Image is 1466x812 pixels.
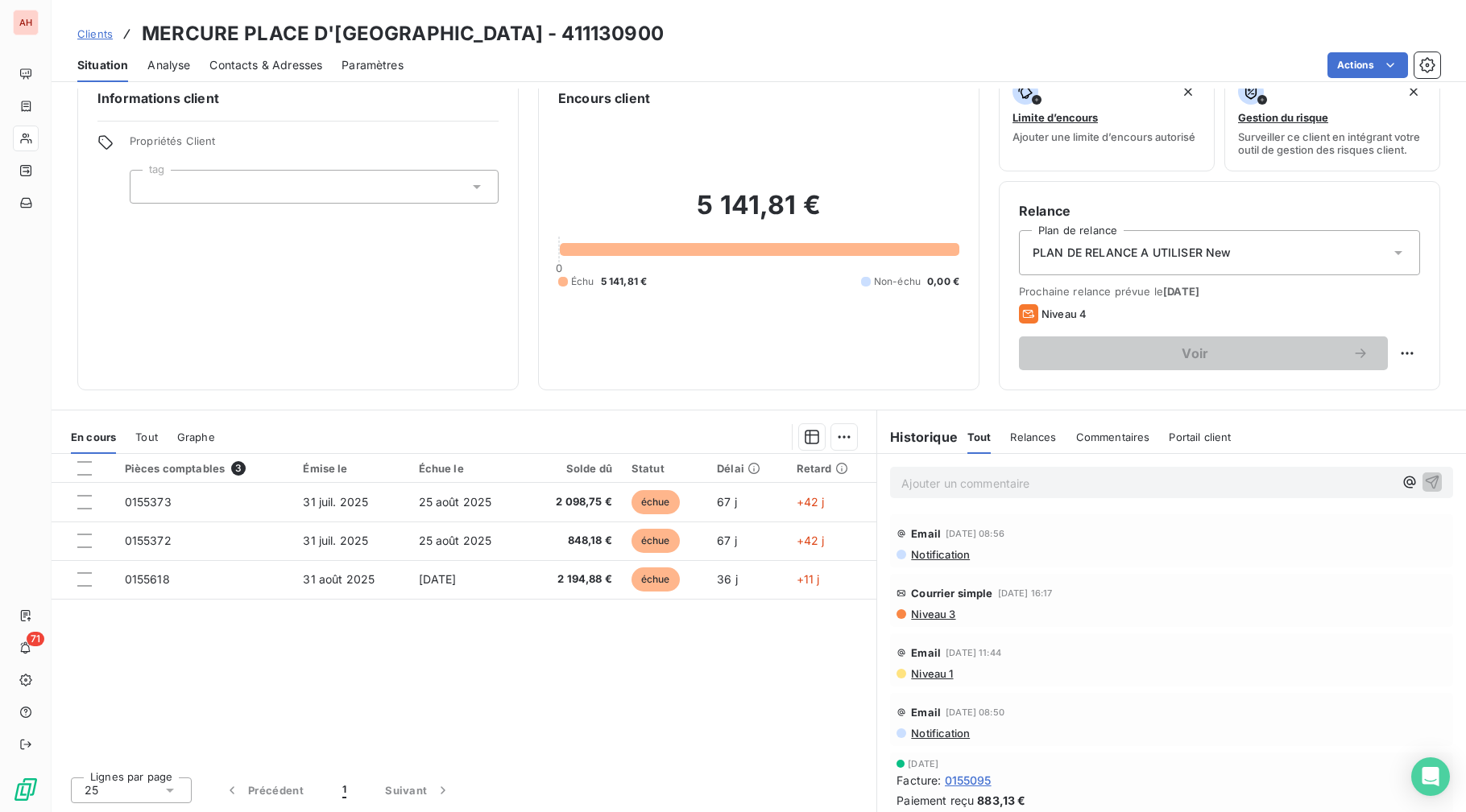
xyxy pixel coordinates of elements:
[946,648,1001,657] span: [DATE] 11:44
[13,777,39,802] img: Logo LeanPay
[323,773,366,807] button: 1
[717,495,737,509] span: 67 j
[946,707,1004,717] span: [DATE] 08:50
[77,26,113,42] a: Clients
[601,274,648,289] span: 5 141,81 €
[911,706,941,719] span: Email
[717,572,738,586] span: 36 j
[967,431,992,443] span: Tout
[1013,130,1195,143] span: Ajouter une limite d’encours autorisé
[97,89,499,108] h6: Informations client
[130,134,499,157] span: Propriétés Client
[1019,285,1420,298] span: Prochaine relance prévue le
[998,588,1053,598] span: [DATE] 16:17
[797,534,825,547] span: +42 j
[71,431,116,443] span: En cours
[571,274,594,289] span: Échu
[1411,757,1450,796] div: Open Intercom Messenger
[536,571,612,587] span: 2 194,88 €
[717,534,737,547] span: 67 j
[1169,431,1231,443] span: Portail client
[999,68,1215,171] button: Limite d’encoursAjouter une limite d’encours autorisé
[1019,336,1388,370] button: Voir
[177,431,215,443] span: Graphe
[558,189,959,237] h2: 5 141,81 €
[303,534,368,547] span: 31 juil. 2025
[27,632,44,646] span: 71
[135,431,158,443] span: Tout
[536,533,612,549] span: 848,18 €
[303,462,399,475] div: Émise le
[366,773,470,807] button: Suivant
[1010,431,1056,443] span: Relances
[1163,285,1199,298] span: [DATE]
[85,782,98,798] span: 25
[909,548,970,561] span: Notification
[911,587,992,600] span: Courrier simple
[342,57,404,73] span: Paramètres
[1033,245,1232,261] span: PLAN DE RELANCE A UTILISER New
[558,89,650,108] h6: Encours client
[77,57,128,73] span: Situation
[946,529,1004,538] span: [DATE] 08:56
[303,572,375,586] span: 31 août 2025
[1224,68,1440,171] button: Gestion du risqueSurveiller ce client en intégrant votre outil de gestion des risques client.
[1327,52,1408,78] button: Actions
[125,534,172,547] span: 0155372
[797,462,868,475] div: Retard
[125,461,284,476] div: Pièces comptables
[536,494,612,510] span: 2 098,75 €
[908,759,938,769] span: [DATE]
[632,567,680,591] span: échue
[205,773,323,807] button: Précédent
[911,646,941,659] span: Email
[874,274,921,289] span: Non-échu
[877,427,958,447] h6: Historique
[909,727,970,740] span: Notification
[1042,307,1087,320] span: Niveau 4
[556,262,562,274] span: 0
[632,462,698,475] div: Statut
[147,57,190,73] span: Analyse
[717,462,777,475] div: Délai
[419,462,517,475] div: Échue le
[909,608,955,620] span: Niveau 3
[797,495,825,509] span: +42 j
[1076,431,1150,443] span: Commentaires
[209,57,322,73] span: Contacts & Adresses
[797,572,820,586] span: +11 j
[1019,201,1420,221] h6: Relance
[142,19,664,48] h3: MERCURE PLACE D'[GEOGRAPHIC_DATA] - 411130900
[632,490,680,514] span: échue
[419,572,457,586] span: [DATE]
[125,495,172,509] span: 0155373
[1238,111,1328,124] span: Gestion du risque
[927,274,959,289] span: 0,00 €
[143,179,156,194] input: Ajouter une valeur
[897,792,974,809] span: Paiement reçu
[419,495,492,509] span: 25 août 2025
[977,792,1025,809] span: 883,13 €
[342,782,346,798] span: 1
[1238,130,1427,156] span: Surveiller ce client en intégrant votre outil de gestion des risques client.
[419,534,492,547] span: 25 août 2025
[945,772,992,789] span: 0155095
[897,772,941,789] span: Facture :
[536,462,612,475] div: Solde dû
[13,10,39,35] div: AH
[1038,347,1352,360] span: Voir
[632,529,680,553] span: échue
[231,461,246,476] span: 3
[125,572,170,586] span: 0155618
[303,495,368,509] span: 31 juil. 2025
[909,667,953,680] span: Niveau 1
[911,527,941,540] span: Email
[1013,111,1098,124] span: Limite d’encours
[77,27,113,40] span: Clients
